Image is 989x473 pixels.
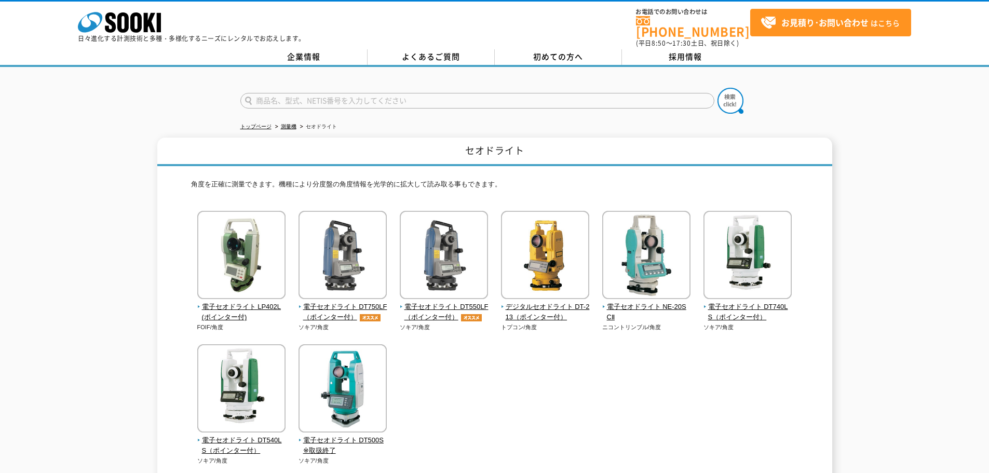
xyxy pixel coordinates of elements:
a: 採用情報 [622,49,749,65]
span: 電子セオドライト LP402L(ポインター付) [197,302,286,323]
img: デジタルセオドライト DT-213（ポインター付） [501,211,589,302]
a: 電子セオドライト NE-20SCⅡ [602,292,691,323]
img: オススメ [458,314,484,321]
a: 電子セオドライト DT740LS（ポインター付） [703,292,792,323]
li: セオドライト [298,121,337,132]
span: 17:30 [672,38,691,48]
a: 電子セオドライト DT540LS（ポインター付） [197,425,286,456]
a: お見積り･お問い合わせはこちら [750,9,911,36]
img: オススメ [357,314,383,321]
p: ソキア/角度 [197,456,286,465]
p: FOIF/角度 [197,323,286,332]
span: 電子セオドライト DT540LS（ポインター付） [197,435,286,457]
span: (平日 ～ 土日、祝日除く) [636,38,739,48]
h1: セオドライト [157,138,832,166]
input: 商品名、型式、NETIS番号を入力してください [240,93,714,109]
a: 電子セオドライト DT550LF（ポインター付）オススメ [400,292,489,323]
p: トプコン/角度 [501,323,590,332]
a: 企業情報 [240,49,368,65]
p: ソキア/角度 [703,323,792,332]
a: よくあるご質問 [368,49,495,65]
p: ソキア/角度 [299,323,387,332]
a: 初めての方へ [495,49,622,65]
span: 電子セオドライト DT750LF（ポインター付） [299,302,387,323]
span: デジタルセオドライト DT-213（ポインター付） [501,302,590,323]
a: 電子セオドライト DT500S※取扱終了 [299,425,387,456]
img: 電子セオドライト DT540LS（ポインター付） [197,344,286,435]
span: 初めての方へ [533,51,583,62]
img: 電子セオドライト NE-20SCⅡ [602,211,690,302]
p: 日々進化する計測技術と多種・多様化するニーズにレンタルでお応えします。 [78,35,305,42]
img: 電子セオドライト LP402L(ポインター付) [197,211,286,302]
span: 電子セオドライト DT740LS（ポインター付） [703,302,792,323]
a: 電子セオドライト LP402L(ポインター付) [197,292,286,323]
p: ニコントリンブル/角度 [602,323,691,332]
img: 電子セオドライト DT550LF（ポインター付） [400,211,488,302]
a: 測量機 [281,124,296,129]
p: ソキア/角度 [299,456,387,465]
span: はこちら [761,15,900,31]
a: デジタルセオドライト DT-213（ポインター付） [501,292,590,323]
span: お電話でのお問い合わせは [636,9,750,15]
img: 電子セオドライト DT740LS（ポインター付） [703,211,792,302]
span: 電子セオドライト DT500S※取扱終了 [299,435,387,457]
span: 電子セオドライト DT550LF（ポインター付） [400,302,489,323]
p: ソキア/角度 [400,323,489,332]
a: [PHONE_NUMBER] [636,16,750,37]
a: トップページ [240,124,272,129]
p: 角度を正確に測量できます。機種により分度盤の角度情報を光学的に拡大して読み取る事もできます。 [191,179,798,195]
img: 電子セオドライト DT750LF（ポインター付） [299,211,387,302]
img: 電子セオドライト DT500S※取扱終了 [299,344,387,435]
strong: お見積り･お問い合わせ [781,16,869,29]
span: 電子セオドライト NE-20SCⅡ [602,302,691,323]
img: btn_search.png [717,88,743,114]
a: 電子セオドライト DT750LF（ポインター付）オススメ [299,292,387,323]
span: 8:50 [652,38,666,48]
